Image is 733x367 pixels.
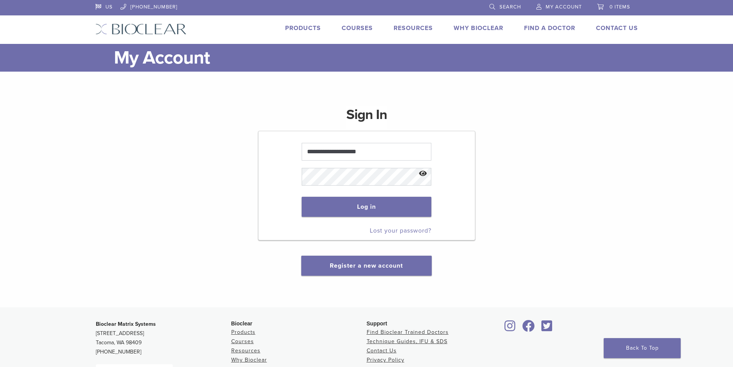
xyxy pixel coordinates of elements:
p: [STREET_ADDRESS] Tacoma, WA 98409 [PHONE_NUMBER] [96,320,231,357]
span: Bioclear [231,320,252,327]
a: Courses [231,338,254,345]
span: Search [499,4,521,10]
a: Find A Doctor [524,24,575,32]
a: Products [285,24,321,32]
a: Contact Us [596,24,638,32]
a: Why Bioclear [454,24,503,32]
span: Support [367,320,387,327]
strong: Bioclear Matrix Systems [96,321,156,327]
a: Resources [231,347,260,354]
a: Bioclear [520,325,538,332]
a: Resources [394,24,433,32]
a: Products [231,329,255,335]
a: Back To Top [604,338,681,358]
button: Register a new account [301,256,431,276]
h1: My Account [114,44,638,72]
img: Bioclear [95,23,187,35]
a: Lost your password? [370,227,431,235]
a: Bioclear [502,325,518,332]
button: Show password [415,164,431,184]
a: Find Bioclear Trained Doctors [367,329,449,335]
a: Courses [342,24,373,32]
span: My Account [546,4,582,10]
span: 0 items [609,4,630,10]
button: Log in [302,197,431,217]
a: Technique Guides, IFU & SDS [367,338,447,345]
a: Register a new account [330,262,403,270]
a: Bioclear [539,325,555,332]
h1: Sign In [346,106,387,130]
a: Contact Us [367,347,397,354]
a: Why Bioclear [231,357,267,363]
a: Privacy Policy [367,357,404,363]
